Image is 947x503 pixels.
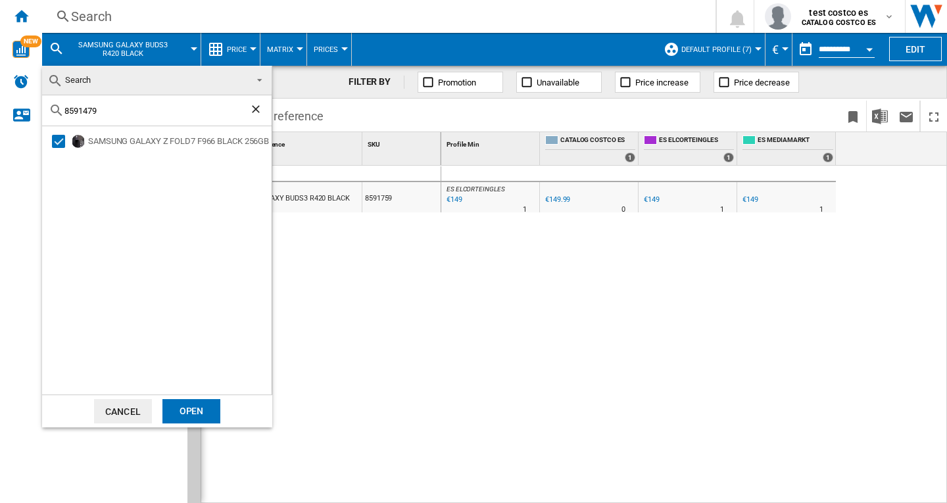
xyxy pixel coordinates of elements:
img: M10287210_black [72,135,85,148]
button: Cancel [94,399,152,423]
md-checkbox: Select [52,135,72,148]
input: Search Reference [64,106,249,116]
span: Search [65,75,91,85]
div: Open [162,399,220,423]
div: SAMSUNG GALAXY Z FOLD7 F966 BLACK 256GB [88,135,270,148]
ng-md-icon: Clear search [249,103,265,118]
